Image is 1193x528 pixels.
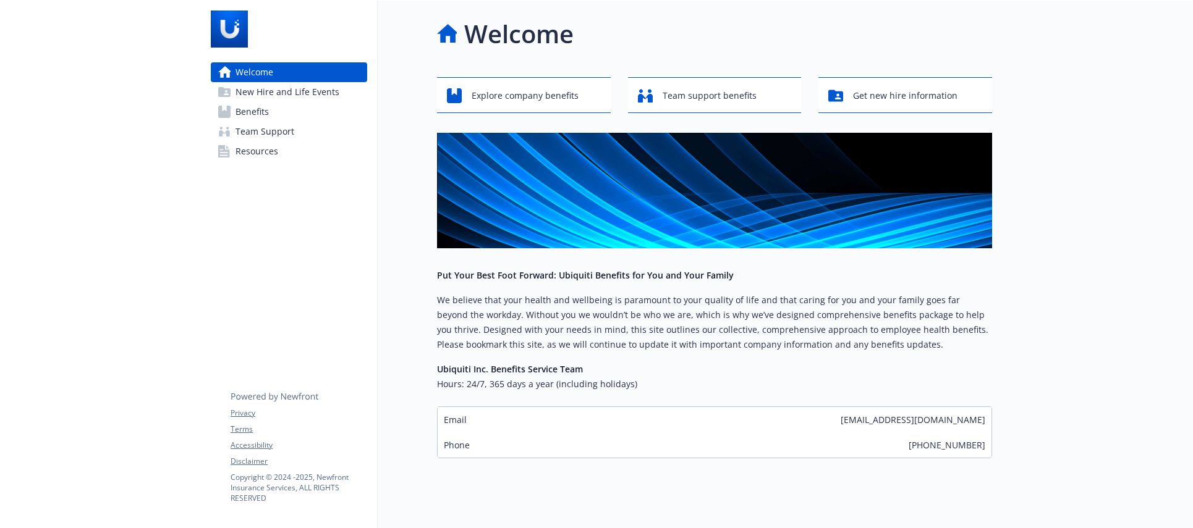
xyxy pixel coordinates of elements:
[437,133,992,248] img: overview page banner
[211,102,367,122] a: Benefits
[437,269,734,281] strong: Put Your Best Foot Forward: Ubiquiti Benefits for You and Your Family
[236,141,278,161] span: Resources
[231,408,367,419] a: Privacy
[437,377,992,392] h6: Hours: 24/7, 365 days a year (including holidays)​
[818,77,992,113] button: Get new hire information
[236,102,269,122] span: Benefits
[437,293,992,352] p: We believe that your health and wellbeing is paramount to your quality of life and that caring fo...
[663,84,757,107] span: Team support benefits
[231,424,367,435] a: Terms
[472,84,579,107] span: Explore company benefits
[236,82,339,102] span: New Hire and Life Events
[464,15,574,52] h1: Welcome
[236,62,273,82] span: Welcome
[437,77,611,113] button: Explore company benefits
[211,62,367,82] a: Welcome
[444,438,470,451] span: Phone
[231,456,367,467] a: Disclaimer
[231,440,367,451] a: Accessibility
[628,77,802,113] button: Team support benefits
[211,82,367,102] a: New Hire and Life Events
[853,84,957,107] span: Get new hire information
[841,413,985,426] span: [EMAIL_ADDRESS][DOMAIN_NAME]
[231,472,367,503] p: Copyright © 2024 - 2025 , Newfront Insurance Services, ALL RIGHTS RESERVED
[236,122,294,141] span: Team Support
[437,363,583,375] strong: Ubiquiti Inc. Benefits Service Team
[444,413,467,426] span: Email
[909,438,985,451] span: [PHONE_NUMBER]
[211,122,367,141] a: Team Support
[211,141,367,161] a: Resources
